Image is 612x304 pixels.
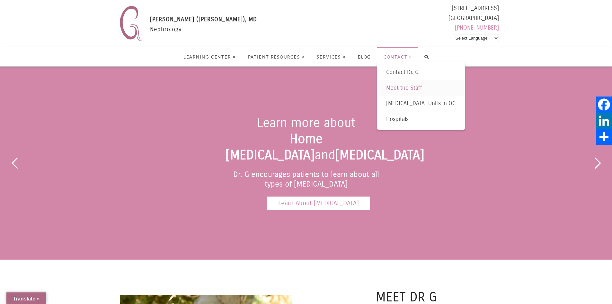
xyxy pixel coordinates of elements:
[248,55,305,59] span: Patient Resources
[117,3,145,43] img: Nephrology
[386,84,422,91] span: Meet the Staff
[377,64,465,80] a: Contact Dr. G
[317,55,346,59] span: Services
[177,47,242,66] a: Learning Center
[596,113,612,129] a: LinkedIn
[448,3,499,35] div: [STREET_ADDRESS] [GEOGRAPHIC_DATA]
[596,97,612,113] a: Facebook
[384,55,412,59] span: Contact
[150,14,257,43] div: Nephrology
[13,296,40,301] span: Translate »
[351,47,377,66] a: Blog
[455,24,499,31] a: [PHONE_NUMBER]
[242,47,311,66] a: Patient Resources
[386,100,456,107] span: [MEDICAL_DATA] Units in OC
[358,55,371,59] span: Blog
[377,96,465,111] a: [MEDICAL_DATA] Units in OC
[310,47,351,66] a: Services
[377,47,418,66] a: Contact
[453,34,499,42] select: Language Translate Widget
[377,80,465,96] a: Meet the Staff
[448,33,499,43] div: Powered by
[386,115,409,123] span: Hospitals
[150,16,257,23] span: [PERSON_NAME] ([PERSON_NAME]), MD
[377,111,465,127] a: Hospitals
[183,55,236,59] span: Learning Center
[386,69,419,76] span: Contact Dr. G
